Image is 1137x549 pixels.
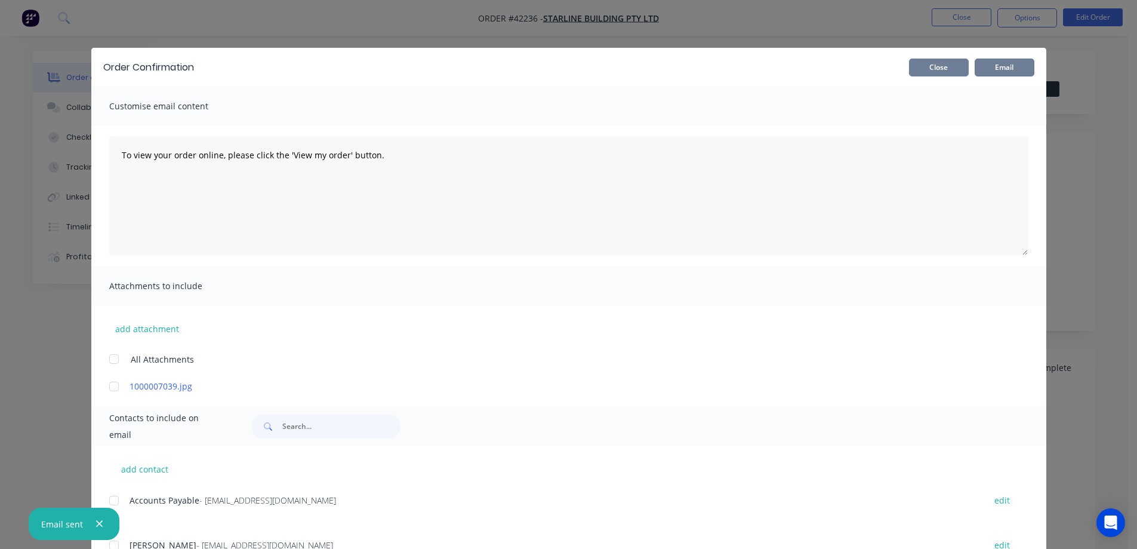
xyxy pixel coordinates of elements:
button: add attachment [109,320,185,338]
span: Attachments to include [109,278,241,295]
div: Open Intercom Messenger [1096,508,1125,537]
span: All Attachments [131,353,194,366]
a: 1000007039.jpg [130,380,973,392]
button: Email [975,59,1034,76]
textarea: To view your order online, please click the 'View my order' button. [109,136,1028,256]
span: Customise email content [109,98,241,115]
span: - [EMAIL_ADDRESS][DOMAIN_NAME] [199,495,336,506]
span: Accounts Payable [130,495,199,506]
span: Contacts to include on email [109,410,222,443]
div: Email sent [41,518,83,530]
input: Search... [282,415,400,438]
button: Close [909,59,969,76]
button: add contact [109,460,181,478]
div: Order Confirmation [103,60,194,75]
button: edit [987,492,1017,508]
